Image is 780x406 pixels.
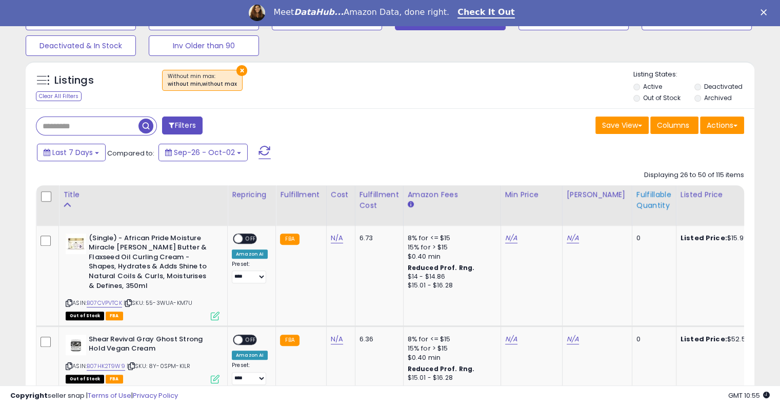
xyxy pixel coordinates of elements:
button: Columns [650,117,698,134]
div: 8% for <= $15 [408,234,493,243]
a: N/A [505,334,517,344]
b: Reduced Prof. Rng. [408,263,475,272]
b: Listed Price: [681,233,727,243]
div: 0 [636,335,668,344]
i: DataHub... [294,7,344,17]
span: All listings that are currently out of stock and unavailable for purchase on Amazon [66,312,104,320]
a: B07HK2T9W9 [87,362,125,371]
small: FBA [280,335,299,346]
label: Active [643,82,662,91]
span: 2025-10-10 10:55 GMT [728,391,770,400]
div: Preset: [232,362,268,385]
div: Min Price [505,189,558,200]
div: Preset: [232,261,268,284]
div: seller snap | | [10,391,178,401]
span: FBA [106,375,123,383]
span: OFF [243,234,259,243]
a: N/A [331,233,343,243]
a: Privacy Policy [133,391,178,400]
button: Actions [700,117,744,134]
small: Amazon Fees. [408,200,414,209]
span: | SKU: 55-3WUA-KM7U [124,299,192,307]
a: N/A [505,233,517,243]
div: 15% for > $15 [408,243,493,252]
b: Listed Price: [681,334,727,344]
strong: Copyright [10,391,48,400]
b: (Single) - African Pride Moisture Miracle [PERSON_NAME] Butter & Flaxseed Oil Curling Cream - Sha... [89,234,213,293]
div: Fulfillable Quantity [636,189,672,211]
div: 8% for <= $15 [408,335,493,344]
div: Cost [331,189,351,200]
button: Inv Older than 90 [149,35,259,56]
span: Compared to: [107,148,154,158]
div: $15.99 [681,234,766,243]
button: Last 7 Days [37,144,106,161]
b: Reduced Prof. Rng. [408,364,475,373]
span: All listings that are currently out of stock and unavailable for purchase on Amazon [66,375,104,383]
span: Columns [657,120,689,130]
a: B07CVPVTCK [87,299,122,307]
div: $0.40 min [408,252,493,261]
span: Last 7 Days [52,147,93,158]
div: Amazon Fees [408,189,496,200]
div: Clear All Filters [36,91,82,101]
a: N/A [567,334,579,344]
label: Out of Stock [643,93,681,102]
div: 6.36 [359,335,395,344]
div: 6.73 [359,234,395,243]
button: Deactivated & In Stock [26,35,136,56]
span: Sep-26 - Oct-02 [174,147,235,158]
a: Check It Out [457,7,515,18]
div: 15% for > $15 [408,344,493,353]
span: | SKU: 8Y-0SPM-KILR [127,362,190,370]
img: Profile image for Georgie [249,5,265,21]
div: Repricing [232,189,271,200]
div: Amazon AI [232,351,268,360]
span: OFF [243,335,259,344]
a: N/A [567,233,579,243]
button: × [236,65,247,76]
div: Displaying 26 to 50 of 115 items [644,170,744,180]
button: Sep-26 - Oct-02 [158,144,248,161]
div: Close [761,9,771,15]
a: N/A [331,334,343,344]
label: Archived [704,93,731,102]
div: $15.01 - $16.28 [408,281,493,290]
button: Filters [162,117,202,134]
div: ASIN: [66,335,219,382]
label: Deactivated [704,82,742,91]
div: Title [63,189,223,200]
div: [PERSON_NAME] [567,189,628,200]
div: $14 - $14.86 [408,273,493,281]
div: Meet Amazon Data, done right. [273,7,449,17]
button: Save View [595,117,649,134]
b: Shear Revival Gray Ghost Strong Hold Vegan Cream [89,335,213,356]
div: $0.40 min [408,353,493,362]
div: Fulfillment Cost [359,189,399,211]
div: ASIN: [66,234,219,319]
span: FBA [106,312,123,320]
p: Listing States: [633,70,754,80]
img: 31zVGiwhFoL._SL40_.jpg [66,335,86,355]
div: $52.50 [681,335,766,344]
small: FBA [280,234,299,245]
a: Terms of Use [88,391,131,400]
h5: Listings [54,73,94,88]
div: $15.01 - $16.28 [408,374,493,382]
img: 41eRqsFFHWL._SL40_.jpg [66,234,86,254]
div: Amazon AI [232,249,268,259]
div: Fulfillment [280,189,322,200]
div: 0 [636,234,668,243]
span: Without min max : [168,72,237,88]
div: Listed Price [681,189,769,200]
div: without min,without max [168,81,237,88]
